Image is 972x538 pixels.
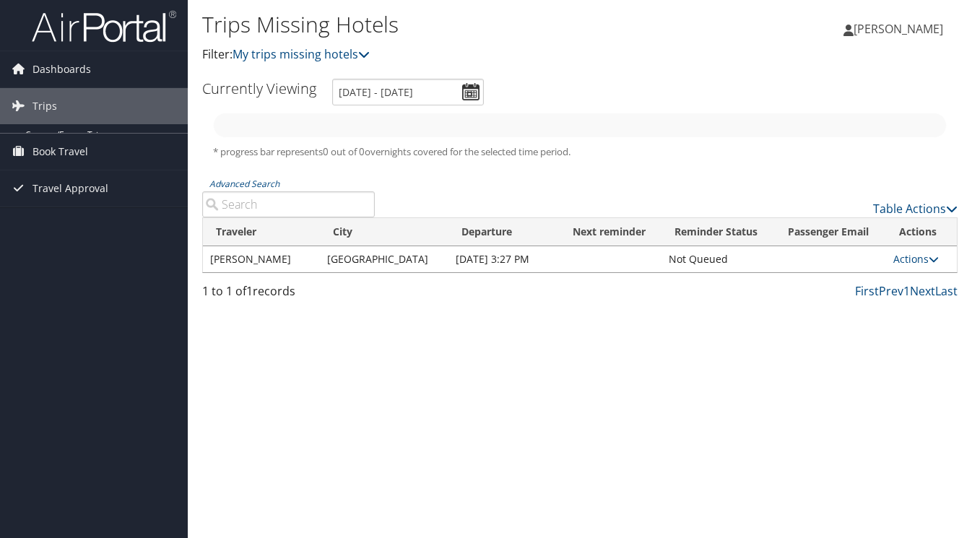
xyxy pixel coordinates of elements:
a: 1 [903,283,910,299]
a: Table Actions [873,201,958,217]
a: Advanced Search [209,178,279,190]
a: First [855,283,879,299]
div: 1 to 1 of records [202,282,375,307]
span: Trips [32,88,57,124]
a: Next [910,283,935,299]
span: [PERSON_NAME] [854,21,943,37]
th: Reminder Status [661,218,775,246]
span: Book Travel [32,134,88,170]
td: [DATE] 3:27 PM [448,246,560,272]
span: 1 [246,283,253,299]
a: Actions [893,252,939,266]
span: Dashboards [32,51,91,87]
th: Traveler: activate to sort column ascending [203,218,320,246]
h5: * progress bar represents overnights covered for the selected time period. [213,145,947,159]
a: [PERSON_NAME] [843,7,958,51]
a: Prev [879,283,903,299]
input: [DATE] - [DATE] [332,79,484,105]
th: Next reminder [560,218,661,246]
a: My trips missing hotels [233,46,370,62]
p: Filter: [202,45,706,64]
th: Passenger Email: activate to sort column ascending [775,218,886,246]
td: [PERSON_NAME] [203,246,320,272]
th: Departure: activate to sort column descending [448,218,560,246]
span: 0 out of 0 [323,145,365,158]
span: Travel Approval [32,170,108,207]
td: [GEOGRAPHIC_DATA] [320,246,448,272]
th: City: activate to sort column ascending [320,218,448,246]
h1: Trips Missing Hotels [202,9,706,40]
h3: Currently Viewing [202,79,316,98]
th: Actions [886,218,957,246]
img: airportal-logo.png [32,9,176,43]
a: Last [935,283,958,299]
td: Not Queued [661,246,775,272]
input: Advanced Search [202,191,375,217]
